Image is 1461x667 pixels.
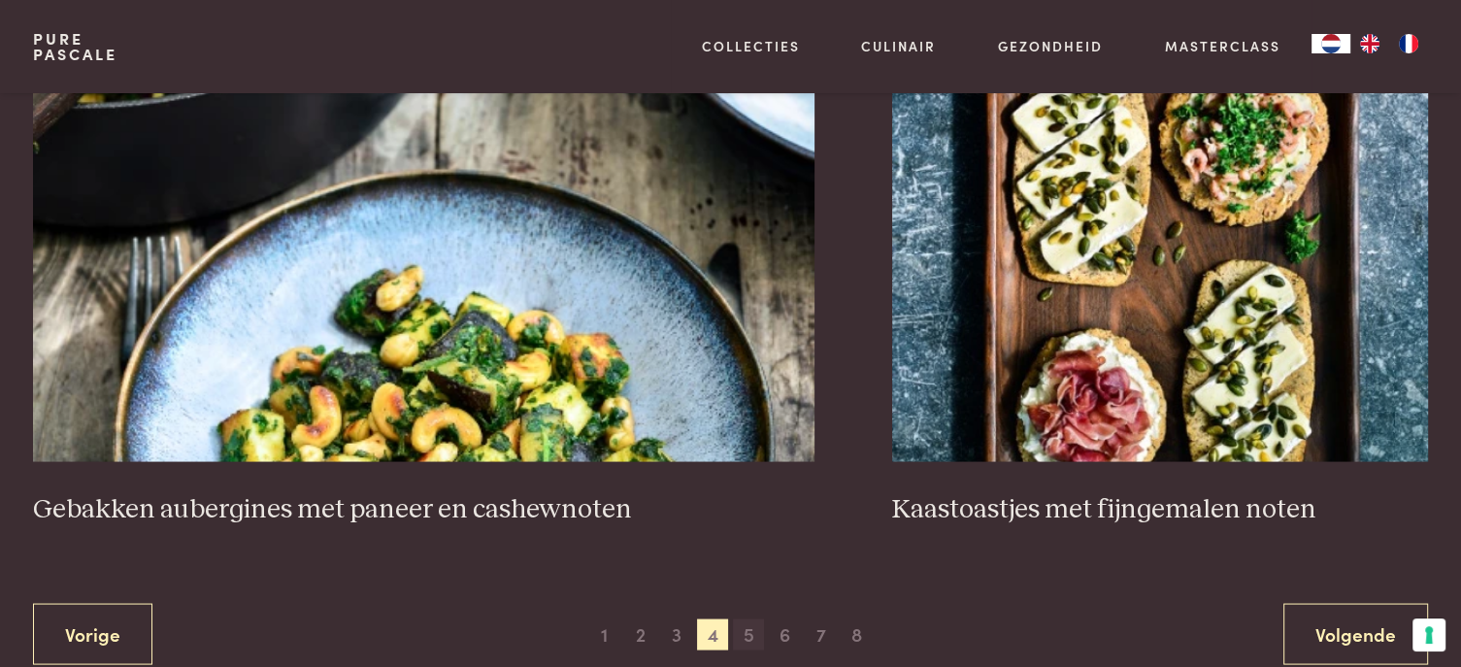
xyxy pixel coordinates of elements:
a: Collecties [702,36,800,56]
img: Gebakken aubergines met paneer en cashewnoten [33,73,814,461]
span: 3 [661,618,692,650]
span: 6 [769,618,800,650]
button: Uw voorkeuren voor toestemming voor trackingtechnologieën [1412,618,1445,651]
span: 5 [733,618,764,650]
ul: Language list [1350,34,1428,53]
h3: Kaastoastjes met fijngemalen noten [892,492,1428,526]
span: 2 [625,618,656,650]
aside: Language selected: Nederlands [1312,34,1428,53]
a: NL [1312,34,1350,53]
div: Language [1312,34,1350,53]
a: Vorige [33,603,152,664]
a: Gezondheid [998,36,1103,56]
span: 1 [588,618,619,650]
span: 8 [842,618,873,650]
img: Kaastoastjes met fijngemalen noten [892,73,1428,461]
h3: Gebakken aubergines met paneer en cashewnoten [33,492,814,526]
a: Masterclass [1165,36,1280,56]
a: Culinair [861,36,936,56]
a: Kaastoastjes met fijngemalen noten Kaastoastjes met fijngemalen noten [892,73,1428,525]
a: EN [1350,34,1389,53]
a: PurePascale [33,31,117,62]
a: Gebakken aubergines met paneer en cashewnoten Gebakken aubergines met paneer en cashewnoten [33,73,814,525]
a: FR [1389,34,1428,53]
a: Volgende [1283,603,1428,664]
span: 7 [806,618,837,650]
span: 4 [697,618,728,650]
